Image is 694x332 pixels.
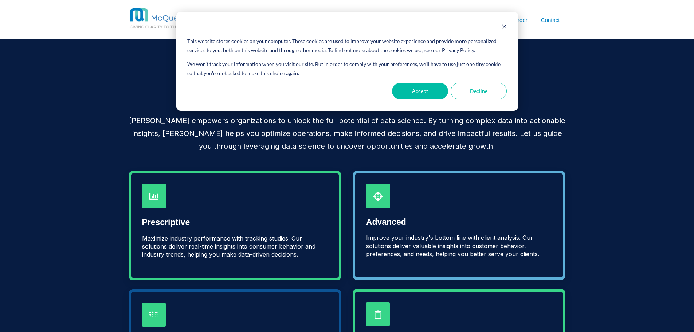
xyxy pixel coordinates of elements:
[187,60,506,78] p: We won't track your information when you visit our site. But in order to comply with your prefere...
[366,234,539,258] span: Improve your industry's bottom line with client analysis. Our solutions deliver valuable insights...
[142,235,315,258] span: Maximize industry performance with tracking studies. Our solutions deliver real-time insights int...
[484,16,527,24] a: Meet the Founder
[451,83,507,99] button: Decline
[541,16,560,24] a: Contact
[129,116,565,151] span: [PERSON_NAME] empowers organizations to unlock the full potential of data science. By turning com...
[176,12,518,111] div: Cookie banner
[392,83,448,99] button: Accept
[502,23,507,32] button: Dismiss cookie banner
[142,218,190,227] span: Prescriptive
[366,217,406,227] span: Advanced
[187,37,506,55] div: This website stores cookies on your computer. These cookies are used to improve your website expe...
[129,7,256,30] img: MCQ BG 1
